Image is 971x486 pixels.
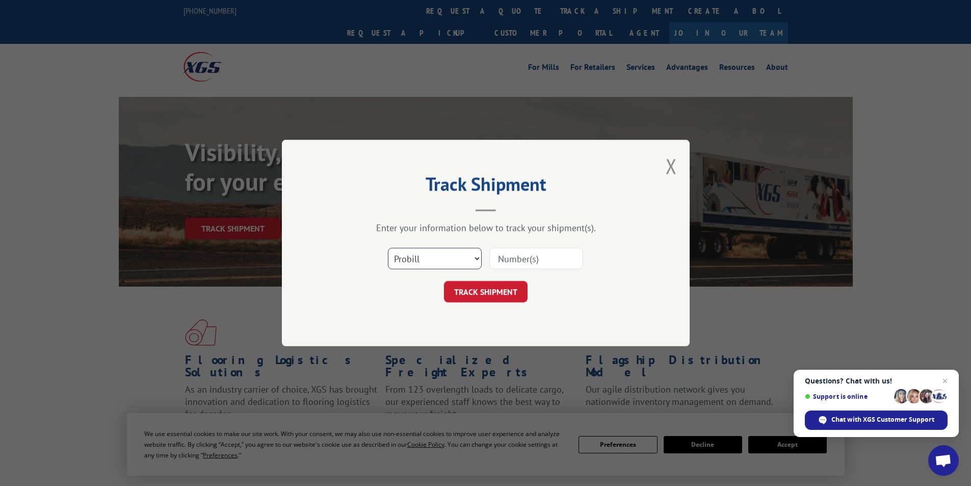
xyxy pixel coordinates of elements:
[333,177,639,196] h2: Track Shipment
[805,377,948,385] span: Questions? Chat with us!
[831,415,934,424] span: Chat with XGS Customer Support
[489,248,583,269] input: Number(s)
[805,411,948,430] div: Chat with XGS Customer Support
[666,152,677,180] button: Close modal
[928,445,959,476] div: Open chat
[805,393,890,400] span: Support is online
[939,375,951,387] span: Close chat
[444,281,528,302] button: TRACK SHIPMENT
[333,222,639,234] div: Enter your information below to track your shipment(s).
